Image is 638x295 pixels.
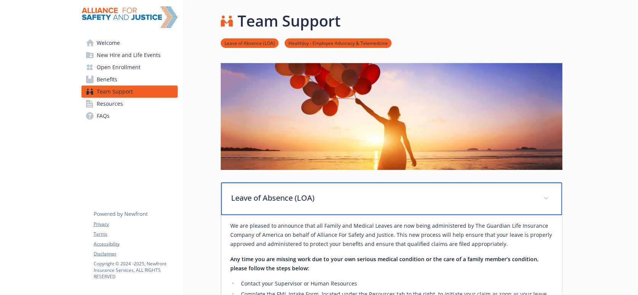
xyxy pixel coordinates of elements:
a: Benefits [81,73,178,86]
span: Team Support [97,86,133,98]
span: Resources [97,98,123,110]
strong: Any time you are missing work due to your own serious medical condition or the care of a family m... [230,255,539,272]
div: Leave of Absence (LOA) [221,182,562,215]
a: FAQs [81,110,178,122]
span: Benefits [97,73,117,86]
p: We are pleased to announce that all Family and Medical Leaves are now being administered by The G... [230,221,553,249]
a: Terms [94,231,177,238]
a: Open Enrollment [81,61,178,73]
a: Team Support [81,86,178,98]
p: Copyright © 2024 - 2025 , Newfront Insurance Services, ALL RIGHTS RESERVED [94,260,177,280]
a: Welcome [81,37,178,49]
a: Resources [81,98,178,110]
a: Leave of Absence (LOA) [221,39,279,46]
a: Privacy [94,221,177,228]
a: New Hire and Life Events [81,49,178,61]
li: Contact your Supervisor or Human Resources [239,279,553,288]
a: Disclaimer [94,251,177,257]
span: Open Enrollment [97,61,140,73]
span: New Hire and Life Events [97,49,161,61]
span: Welcome [97,37,120,49]
img: team support page banner [221,63,563,170]
p: Leave of Absence (LOA) [231,192,534,204]
a: HealthJoy - Employee Advocacy & Telemedcine [285,39,392,46]
h1: Team Support [238,10,341,32]
a: Accessibility [94,241,177,247]
span: FAQs [97,110,110,122]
